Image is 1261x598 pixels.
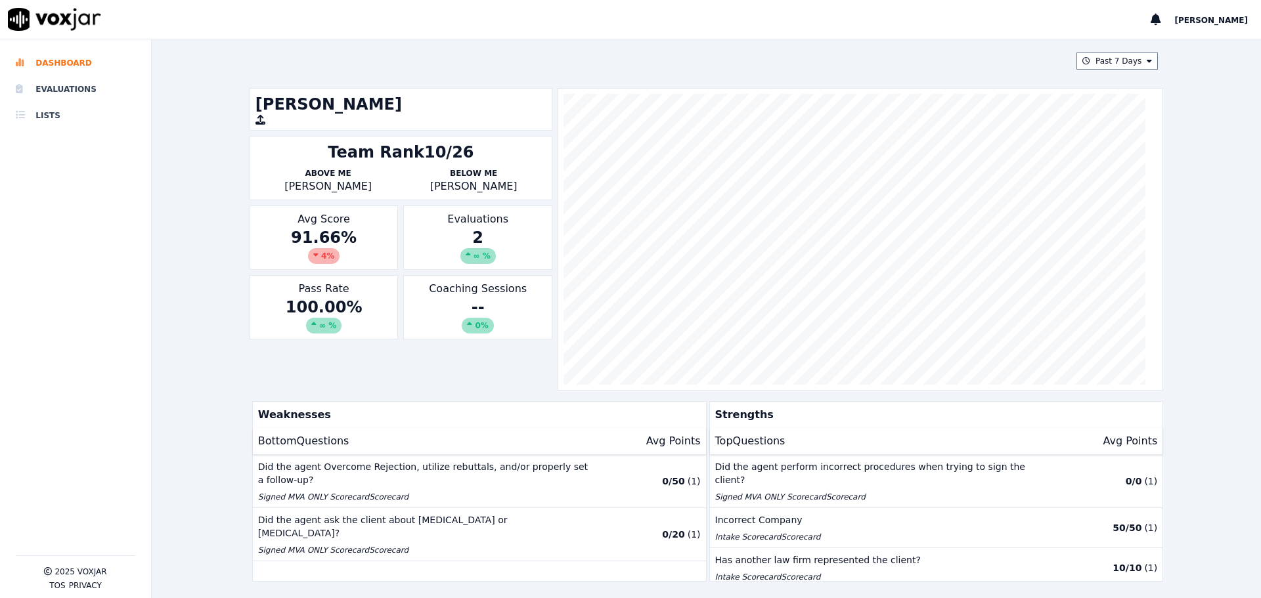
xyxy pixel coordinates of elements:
[401,179,546,194] p: [PERSON_NAME]
[255,227,393,264] div: 91.66 %
[715,492,1047,502] p: Signed MVA ONLY Scorecard Scorecard
[8,8,101,31] img: voxjar logo
[460,248,496,264] div: ∞ %
[1174,12,1261,28] button: [PERSON_NAME]
[409,227,546,264] div: 2
[1103,433,1157,449] p: Avg Points
[16,50,135,76] a: Dashboard
[715,460,1047,486] p: Did the agent perform incorrect procedures when trying to sign the client?
[1144,475,1157,488] p: ( 1 )
[253,402,701,428] p: Weaknesses
[710,508,1163,548] button: Incorrect Company Intake ScorecardScorecard 50/50 (1)
[253,455,706,508] button: Did the agent Overcome Rejection, utilize rebuttals, and/or properly set a follow-up? Signed MVA ...
[1144,561,1157,574] p: ( 1 )
[308,248,340,264] div: 4 %
[715,532,1047,542] p: Intake Scorecard Scorecard
[258,545,590,555] p: Signed MVA ONLY Scorecard Scorecard
[55,566,106,577] p: 2025 Voxjar
[662,528,684,541] p: 0 / 20
[662,475,684,488] p: 0 / 50
[250,205,399,270] div: Avg Score
[255,297,393,333] div: 100.00 %
[253,508,706,561] button: Did the agent ask the client about [MEDICAL_DATA] or [MEDICAL_DATA]? Signed MVA ONLY ScorecardSco...
[688,528,701,541] p: ( 1 )
[710,548,1163,588] button: Has another law firm represented the client? Intake ScorecardScorecard 10/10 (1)
[1174,16,1248,25] span: [PERSON_NAME]
[16,76,135,102] a: Evaluations
[1113,521,1141,534] p: 50 / 50
[16,102,135,129] a: Lists
[688,475,701,488] p: ( 1 )
[710,455,1163,508] button: Did the agent perform incorrect procedures when trying to sign the client? Signed MVA ONLY Scorec...
[258,460,590,486] p: Did the agent Overcome Rejection, utilize rebuttals, and/or properly set a follow-up?
[255,168,401,179] p: Above Me
[401,168,546,179] p: Below Me
[49,580,65,591] button: TOS
[328,142,474,163] div: Team Rank 10/26
[1126,475,1142,488] p: 0 / 0
[255,179,401,194] p: [PERSON_NAME]
[715,433,785,449] p: Top Questions
[258,492,590,502] p: Signed MVA ONLY Scorecard Scorecard
[258,433,349,449] p: Bottom Questions
[1144,521,1157,534] p: ( 1 )
[258,513,590,540] p: Did the agent ask the client about [MEDICAL_DATA] or [MEDICAL_DATA]?
[69,580,102,591] button: Privacy
[306,318,342,333] div: ∞ %
[1076,53,1158,70] button: Past 7 Days
[646,433,701,449] p: Avg Points
[255,94,546,115] h1: [PERSON_NAME]
[462,318,493,333] div: 0%
[715,553,1047,566] p: Has another law firm represented the client?
[250,275,399,339] div: Pass Rate
[710,402,1158,428] p: Strengths
[1113,561,1141,574] p: 10 / 10
[409,297,546,333] div: --
[715,513,1047,526] p: Incorrect Company
[715,572,1047,582] p: Intake Scorecard Scorecard
[403,205,552,270] div: Evaluations
[403,275,552,339] div: Coaching Sessions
